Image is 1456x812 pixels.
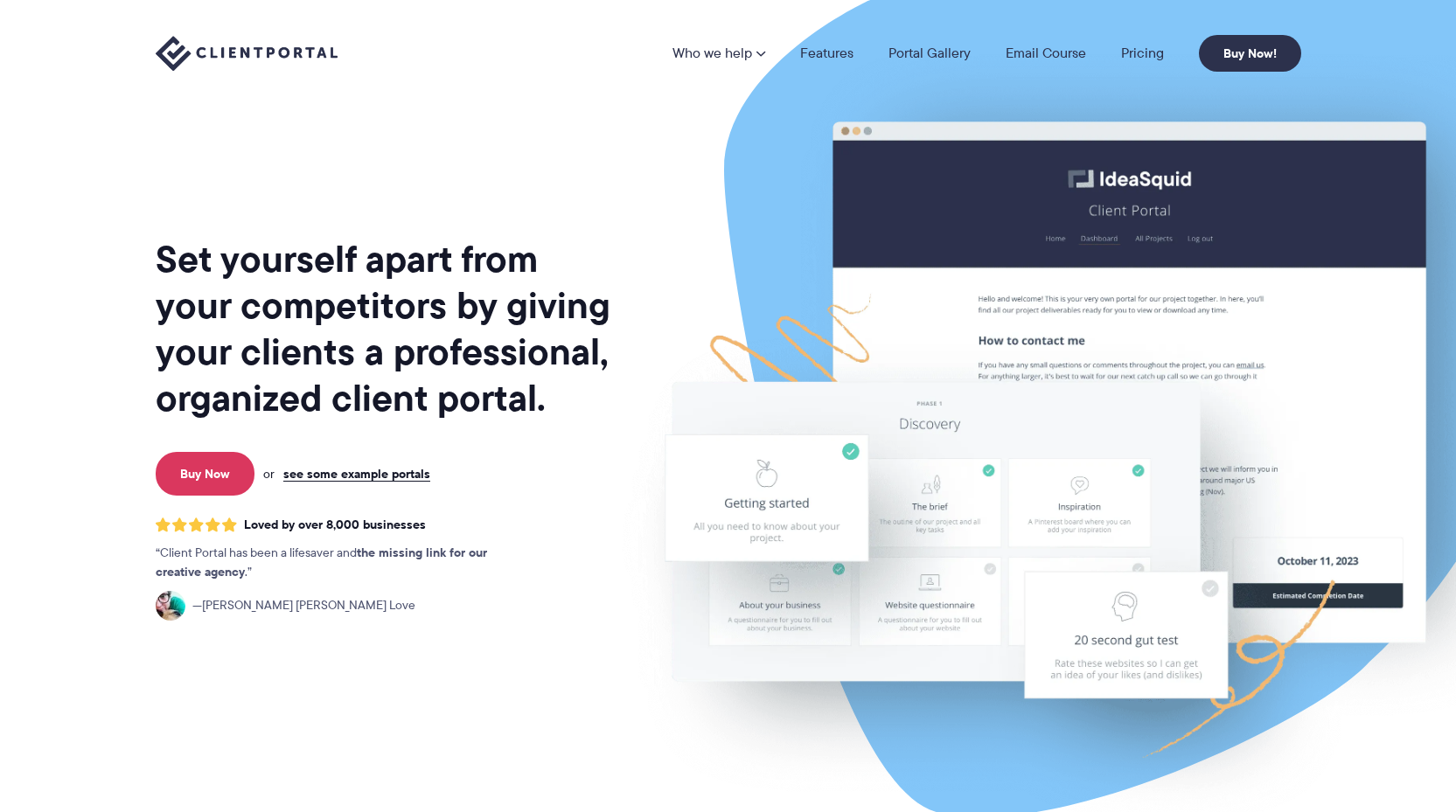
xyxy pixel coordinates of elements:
strong: the missing link for our creative agency [156,543,487,581]
p: Client Portal has been a lifesaver and . [156,544,523,582]
a: Buy Now! [1199,35,1301,72]
a: see some example portals [283,466,430,482]
span: or [263,466,275,482]
a: Pricing [1121,46,1164,60]
span: Loved by over 8,000 businesses [244,517,426,532]
a: Portal Gallery [888,46,971,60]
a: Features [800,46,853,60]
a: Buy Now [156,452,254,496]
a: Who we help [672,46,765,60]
span: [PERSON_NAME] [PERSON_NAME] Love [192,596,415,615]
a: Email Course [1006,46,1086,60]
h1: Set yourself apart from your competitors by giving your clients a professional, organized client ... [156,236,614,421]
